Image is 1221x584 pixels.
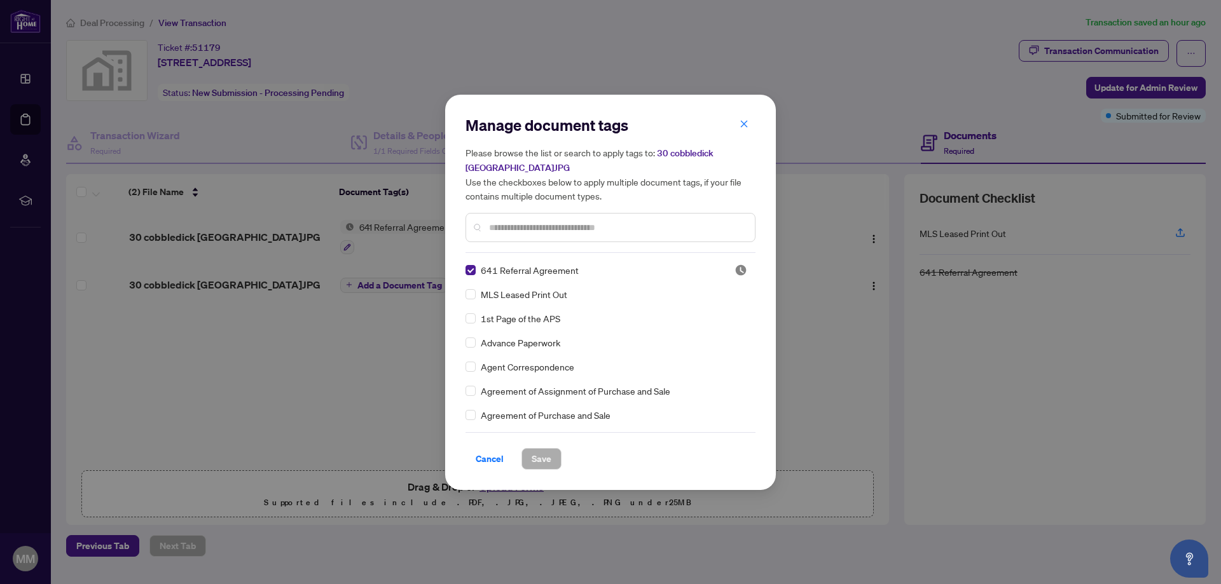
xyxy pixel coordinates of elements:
[1170,540,1208,578] button: Open asap
[735,264,747,276] img: status
[521,448,562,470] button: Save
[481,408,610,422] span: Agreement of Purchase and Sale
[466,448,514,470] button: Cancel
[740,119,748,128] span: close
[481,360,574,374] span: Agent Correspondence
[466,115,755,135] h2: Manage document tags
[466,147,714,173] span: 30 cobbledick [GEOGRAPHIC_DATA]JPG
[481,384,670,398] span: Agreement of Assignment of Purchase and Sale
[481,336,560,350] span: Advance Paperwork
[735,264,747,276] span: Pending Review
[476,449,504,469] span: Cancel
[466,146,755,203] h5: Please browse the list or search to apply tags to: Use the checkboxes below to apply multiple doc...
[481,311,560,325] span: 1st Page of the APS
[481,287,567,301] span: MLS Leased Print Out
[481,263,579,277] span: 641 Referral Agreement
